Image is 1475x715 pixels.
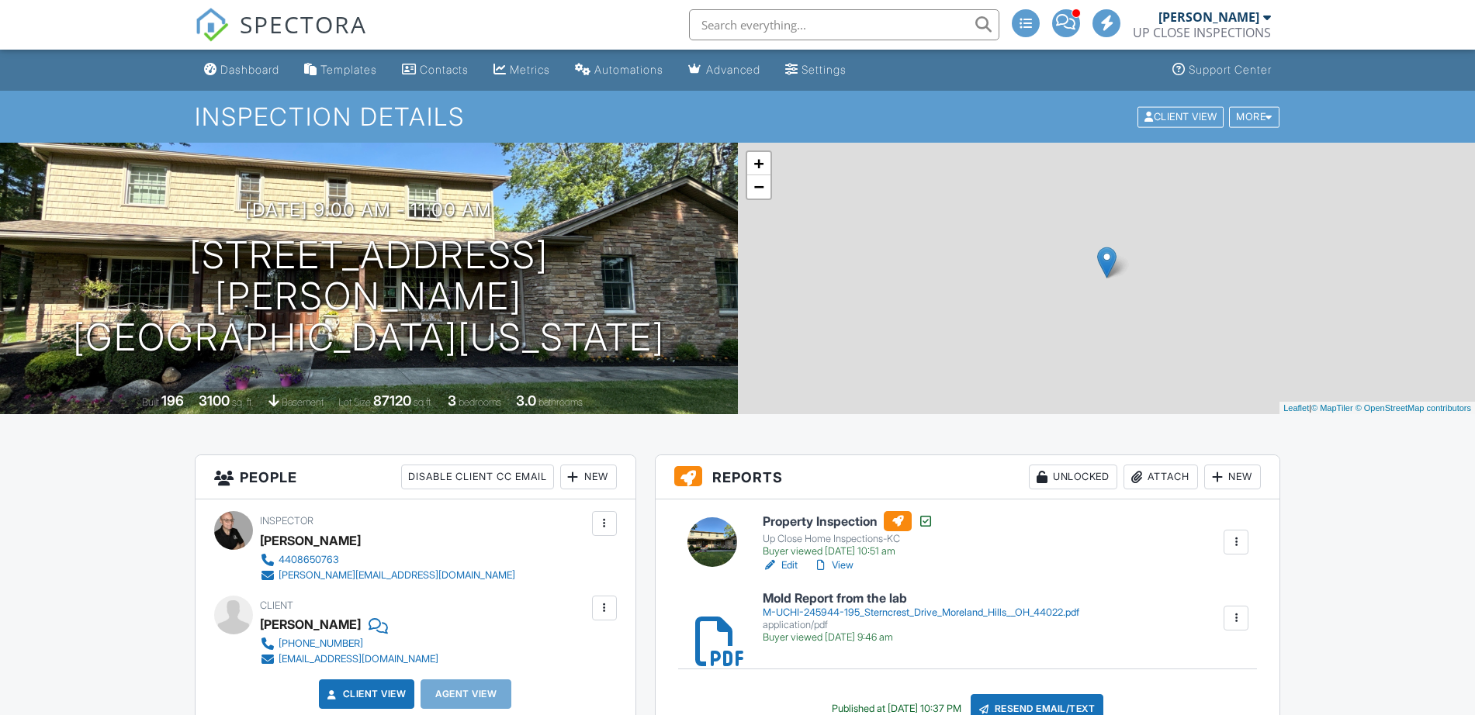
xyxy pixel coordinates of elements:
[338,396,371,408] span: Lot Size
[682,56,767,85] a: Advanced
[763,545,933,558] div: Buyer viewed [DATE] 10:51 am
[763,592,1079,644] a: Mold Report from the lab M-UCHI-245944-195_Sterncrest_Drive_Moreland_Hills__OH_44022.pdf applicat...
[320,63,377,76] div: Templates
[142,396,159,408] span: Built
[1283,403,1309,413] a: Leaflet
[195,8,229,42] img: The Best Home Inspection Software - Spectora
[813,558,853,573] a: View
[196,455,635,499] h3: People
[279,554,339,566] div: 4408650763
[396,56,475,85] a: Contacts
[1311,403,1353,413] a: © MapTiler
[763,511,933,558] a: Property Inspection Up Close Home Inspections-KC Buyer viewed [DATE] 10:51 am
[199,392,230,409] div: 3100
[763,592,1079,606] h6: Mold Report from the lab
[401,465,554,489] div: Disable Client CC Email
[656,455,1280,499] h3: Reports
[240,8,367,40] span: SPECTORA
[260,651,438,667] a: [EMAIL_ADDRESS][DOMAIN_NAME]
[220,63,279,76] div: Dashboard
[161,392,184,409] div: 196
[279,653,438,665] div: [EMAIL_ADDRESS][DOMAIN_NAME]
[763,631,1079,644] div: Buyer viewed [DATE] 9:46 am
[1356,403,1471,413] a: © OpenStreetMap contributors
[279,637,363,650] div: [PHONE_NUMBER]
[1133,25,1271,40] div: UP CLOSE INSPECTIONS
[747,152,770,175] a: Zoom in
[1229,106,1279,127] div: More
[706,63,760,76] div: Advanced
[763,558,798,573] a: Edit
[282,396,324,408] span: basement
[763,533,933,545] div: Up Close Home Inspections-KC
[1124,465,1198,489] div: Attach
[487,56,556,85] a: Metrics
[1137,106,1224,127] div: Client View
[198,56,286,85] a: Dashboard
[832,703,961,715] div: Published at [DATE] 10:37 PM
[802,63,847,76] div: Settings
[260,599,293,611] span: Client
[260,529,361,552] div: [PERSON_NAME]
[260,515,313,527] span: Inspector
[1136,110,1227,122] a: Client View
[298,56,383,85] a: Templates
[195,21,367,54] a: SPECTORA
[420,63,469,76] div: Contacts
[747,175,770,199] a: Zoom out
[516,392,536,409] div: 3.0
[324,686,407,702] a: Client View
[245,199,492,220] h3: [DATE] 9:00 am - 11:00 am
[448,392,456,409] div: 3
[569,56,670,85] a: Automations (Advanced)
[1189,63,1272,76] div: Support Center
[538,396,583,408] span: bathrooms
[1029,465,1117,489] div: Unlocked
[1166,56,1278,85] a: Support Center
[459,396,501,408] span: bedrooms
[260,636,438,651] a: [PHONE_NUMBER]
[260,613,361,636] div: [PERSON_NAME]
[1158,9,1259,25] div: [PERSON_NAME]
[260,568,515,583] a: [PERSON_NAME][EMAIL_ADDRESS][DOMAIN_NAME]
[763,511,933,531] h6: Property Inspection
[763,619,1079,631] div: application/pdf
[560,465,617,489] div: New
[1279,402,1475,415] div: |
[260,552,515,568] a: 4408650763
[373,392,411,409] div: 87120
[594,63,663,76] div: Automations
[279,569,515,582] div: [PERSON_NAME][EMAIL_ADDRESS][DOMAIN_NAME]
[414,396,433,408] span: sq.ft.
[195,103,1281,130] h1: Inspection Details
[25,235,713,357] h1: [STREET_ADDRESS] [PERSON_NAME][GEOGRAPHIC_DATA][US_STATE]
[1204,465,1261,489] div: New
[779,56,853,85] a: Settings
[763,606,1079,619] div: M-UCHI-245944-195_Sterncrest_Drive_Moreland_Hills__OH_44022.pdf
[510,63,550,76] div: Metrics
[689,9,999,40] input: Search everything...
[232,396,254,408] span: sq. ft.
